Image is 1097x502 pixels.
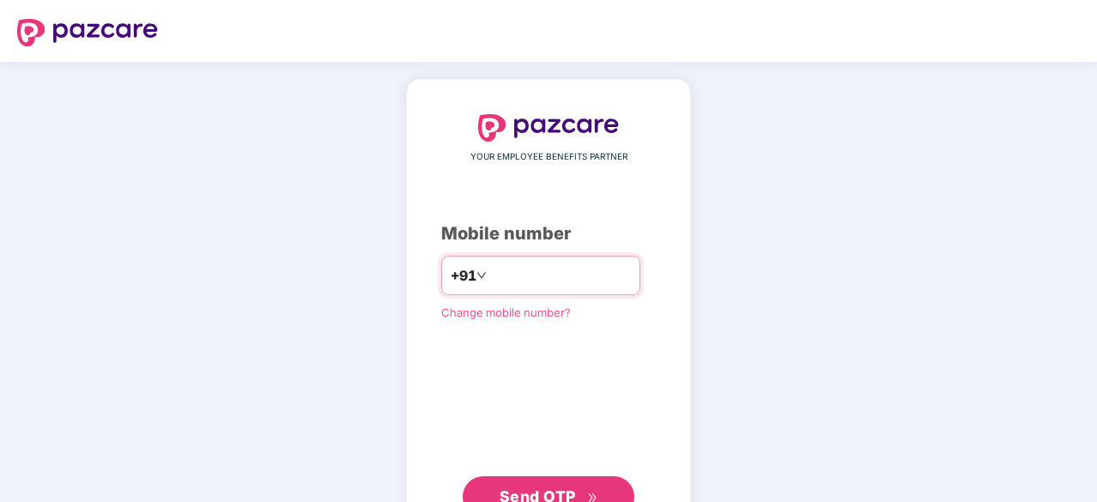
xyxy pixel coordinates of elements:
span: down [476,270,487,281]
a: Change mobile number? [441,305,571,319]
img: logo [17,19,158,46]
span: +91 [451,265,476,287]
img: logo [478,114,619,142]
span: YOUR EMPLOYEE BENEFITS PARTNER [470,150,627,164]
div: Mobile number [441,221,656,247]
